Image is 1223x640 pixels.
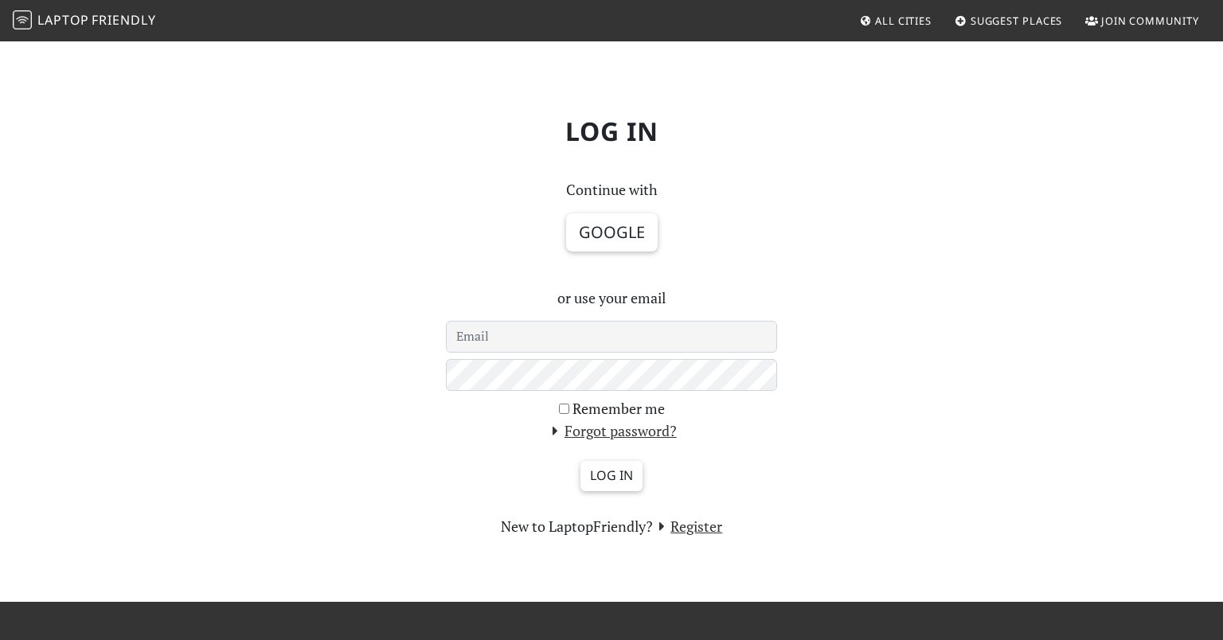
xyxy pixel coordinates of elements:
span: All Cities [875,14,932,28]
a: All Cities [853,6,938,35]
label: Remember me [572,397,665,420]
input: Log in [580,461,643,491]
a: Join Community [1079,6,1205,35]
span: Laptop [37,11,89,29]
a: Register [653,517,723,536]
input: Email [446,321,777,353]
h1: Log in [86,103,1137,159]
span: Suggest Places [971,14,1063,28]
span: Friendly [92,11,155,29]
button: Google [566,213,658,252]
span: Join Community [1101,14,1199,28]
p: Continue with [446,178,777,201]
a: LaptopFriendly LaptopFriendly [13,7,156,35]
p: or use your email [446,287,777,310]
img: LaptopFriendly [13,10,32,29]
a: Forgot password? [546,421,677,440]
section: New to LaptopFriendly? [446,515,777,538]
a: Suggest Places [948,6,1069,35]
